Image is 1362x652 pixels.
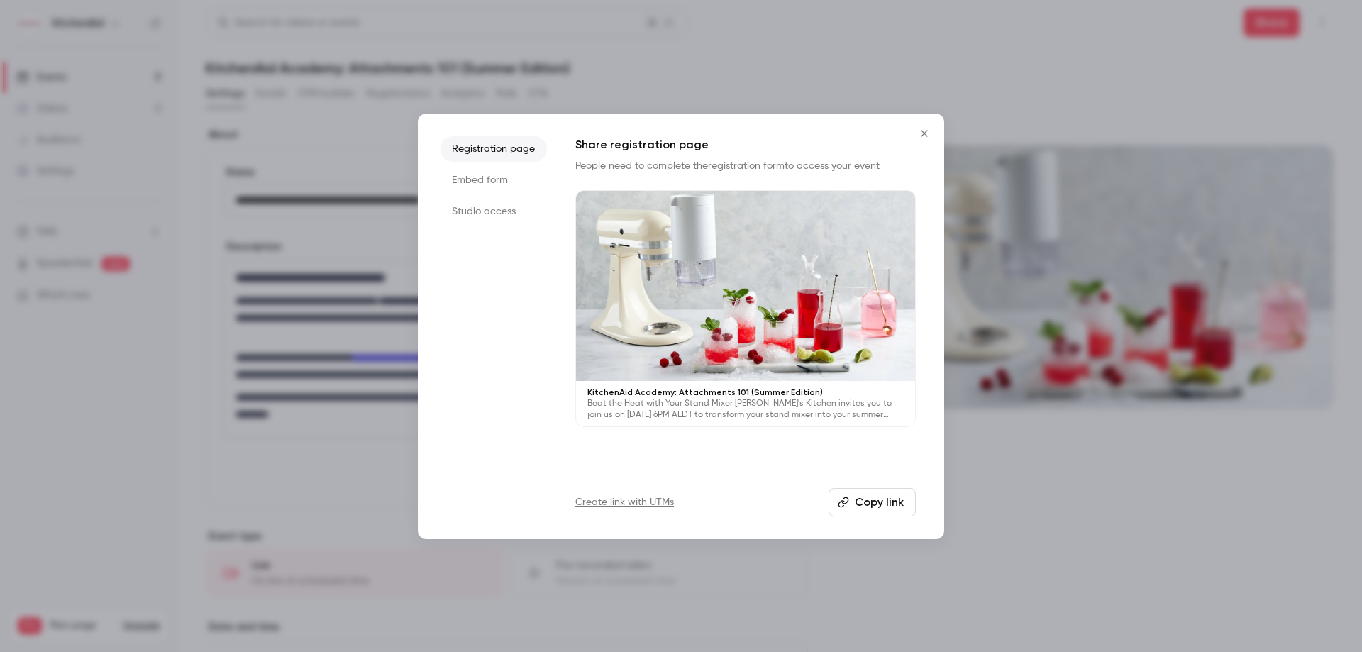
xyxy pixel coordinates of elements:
[708,161,785,171] a: registration form
[587,387,904,398] p: KitchenAid Academy: Attachments 101 (Summer Edition)
[575,495,674,509] a: Create link with UTMs
[441,167,547,193] li: Embed form
[575,190,916,428] a: KitchenAid Academy: Attachments 101 (Summer Edition)Beat the Heat with Your Stand Mixer [PERSON_N...
[575,159,916,173] p: People need to complete the to access your event
[587,398,904,421] p: Beat the Heat with Your Stand Mixer [PERSON_NAME]'s Kitchen invites you to join us on [DATE] 6PM ...
[441,199,547,224] li: Studio access
[575,136,916,153] h1: Share registration page
[910,119,939,148] button: Close
[829,488,916,516] button: Copy link
[441,136,547,162] li: Registration page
